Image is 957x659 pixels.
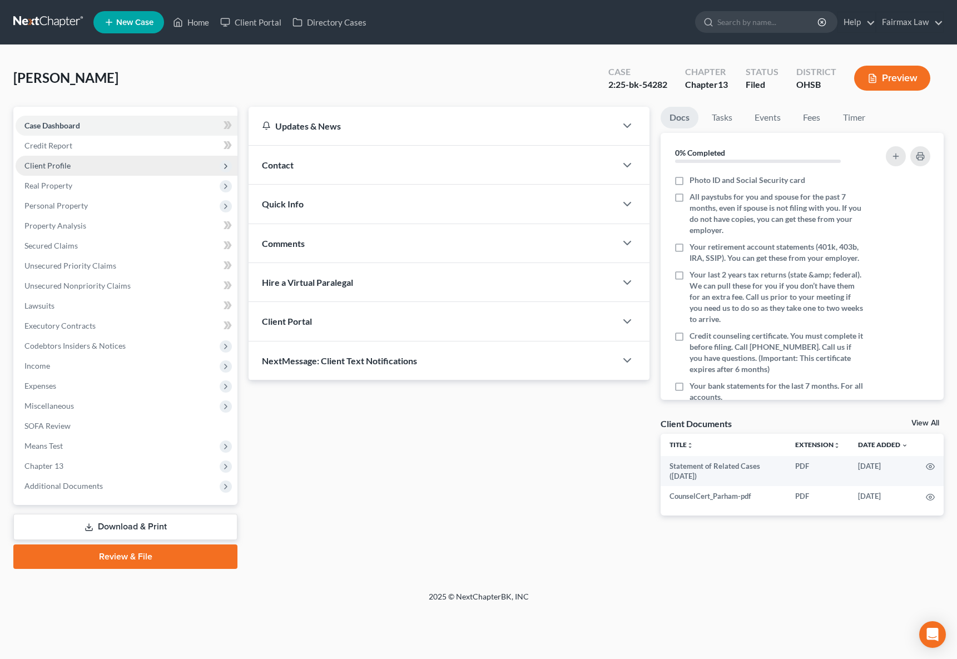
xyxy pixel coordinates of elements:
[690,191,864,236] span: All paystubs for you and spouse for the past 7 months, even if spouse is not filing with you. If ...
[838,12,875,32] a: Help
[162,591,796,611] div: 2025 © NextChapterBK, INC
[746,66,779,78] div: Status
[690,330,864,375] span: Credit counseling certificate. You must complete it before filing. Call [PHONE_NUMBER]. Call us i...
[794,107,830,128] a: Fees
[834,107,874,128] a: Timer
[849,456,917,487] td: [DATE]
[661,486,786,506] td: CounselCert_Parham-pdf
[24,301,54,310] span: Lawsuits
[16,216,237,236] a: Property Analysis
[24,401,74,410] span: Miscellaneous
[13,544,237,569] a: Review & File
[24,241,78,250] span: Secured Claims
[16,276,237,296] a: Unsecured Nonpriority Claims
[24,181,72,190] span: Real Property
[24,221,86,230] span: Property Analysis
[687,442,693,449] i: unfold_more
[675,148,725,157] strong: 0% Completed
[608,78,667,91] div: 2:25-bk-54282
[690,380,864,403] span: Your bank statements for the last 7 months. For all accounts.
[795,440,840,449] a: Extensionunfold_more
[24,421,71,430] span: SOFA Review
[24,161,71,170] span: Client Profile
[661,418,732,429] div: Client Documents
[24,461,63,470] span: Chapter 13
[13,70,118,86] span: [PERSON_NAME]
[16,136,237,156] a: Credit Report
[24,201,88,210] span: Personal Property
[786,456,849,487] td: PDF
[685,66,728,78] div: Chapter
[690,175,805,186] span: Photo ID and Social Security card
[262,277,353,288] span: Hire a Virtual Paralegal
[717,12,819,32] input: Search by name...
[24,481,103,490] span: Additional Documents
[16,316,237,336] a: Executory Contracts
[16,116,237,136] a: Case Dashboard
[834,442,840,449] i: unfold_more
[911,419,939,427] a: View All
[262,316,312,326] span: Client Portal
[24,141,72,150] span: Credit Report
[24,261,116,270] span: Unsecured Priority Claims
[690,241,864,264] span: Your retirement account statements (401k, 403b, IRA, SSIP). You can get these from your employer.
[661,456,786,487] td: Statement of Related Cases ([DATE])
[215,12,287,32] a: Client Portal
[854,66,930,91] button: Preview
[703,107,741,128] a: Tasks
[24,321,96,330] span: Executory Contracts
[262,120,603,132] div: Updates & News
[24,381,56,390] span: Expenses
[13,514,237,540] a: Download & Print
[718,79,728,90] span: 13
[685,78,728,91] div: Chapter
[24,341,126,350] span: Codebtors Insiders & Notices
[262,238,305,249] span: Comments
[24,121,80,130] span: Case Dashboard
[287,12,372,32] a: Directory Cases
[262,160,294,170] span: Contact
[849,486,917,506] td: [DATE]
[919,621,946,648] div: Open Intercom Messenger
[690,269,864,325] span: Your last 2 years tax returns (state &amp; federal). We can pull these for you if you don’t have ...
[786,486,849,506] td: PDF
[746,78,779,91] div: Filed
[746,107,790,128] a: Events
[116,18,153,27] span: New Case
[24,441,63,450] span: Means Test
[901,442,908,449] i: expand_more
[670,440,693,449] a: Titleunfold_more
[796,66,836,78] div: District
[16,256,237,276] a: Unsecured Priority Claims
[262,355,417,366] span: NextMessage: Client Text Notifications
[262,199,304,209] span: Quick Info
[16,416,237,436] a: SOFA Review
[876,12,943,32] a: Fairmax Law
[16,236,237,256] a: Secured Claims
[858,440,908,449] a: Date Added expand_more
[24,281,131,290] span: Unsecured Nonpriority Claims
[24,361,50,370] span: Income
[16,296,237,316] a: Lawsuits
[608,66,667,78] div: Case
[796,78,836,91] div: OHSB
[167,12,215,32] a: Home
[661,107,698,128] a: Docs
